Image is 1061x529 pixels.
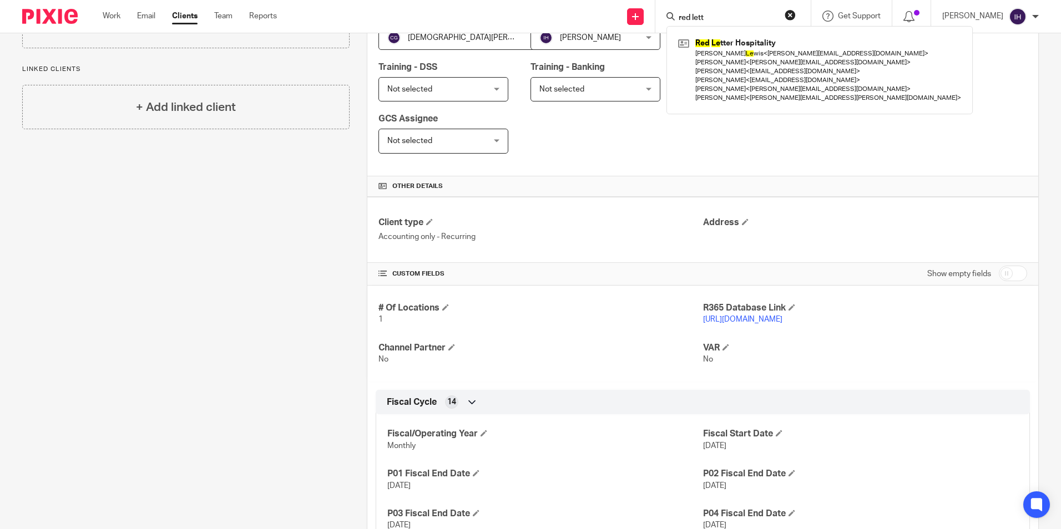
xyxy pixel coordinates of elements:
[703,316,782,323] a: [URL][DOMAIN_NAME]
[387,31,401,44] img: svg%3E
[703,508,1018,520] h4: P04 Fiscal End Date
[678,13,777,23] input: Search
[703,428,1018,440] h4: Fiscal Start Date
[387,442,416,450] span: Monthly
[387,85,432,93] span: Not selected
[703,342,1027,354] h4: VAR
[927,268,991,279] label: Show empty fields
[378,63,437,72] span: Training - DSS
[703,442,726,450] span: [DATE]
[785,9,796,21] button: Clear
[249,11,277,22] a: Reports
[378,342,703,354] h4: Channel Partner
[1009,8,1027,26] img: svg%3E
[378,355,388,363] span: No
[539,31,553,44] img: svg%3E
[530,63,605,72] span: Training - Banking
[387,482,411,490] span: [DATE]
[378,269,703,278] h4: CUSTOM FIELDS
[703,468,1018,480] h4: P02 Fiscal End Date
[392,182,443,191] span: Other details
[387,428,703,440] h4: Fiscal/Operating Year
[378,114,438,123] span: GCS Assignee
[560,34,621,42] span: [PERSON_NAME]
[378,217,703,228] h4: Client type
[387,521,411,529] span: [DATE]
[408,34,552,42] span: [DEMOGRAPHIC_DATA][PERSON_NAME]
[22,9,78,24] img: Pixie
[137,11,155,22] a: Email
[838,12,881,20] span: Get Support
[136,99,236,116] h4: + Add linked client
[387,137,432,145] span: Not selected
[703,482,726,490] span: [DATE]
[387,396,437,408] span: Fiscal Cycle
[387,508,703,520] h4: P03 Fiscal End Date
[703,302,1027,314] h4: R365 Database Link
[378,316,383,323] span: 1
[703,217,1027,228] h4: Address
[703,355,713,363] span: No
[172,11,198,22] a: Clients
[387,468,703,480] h4: P01 Fiscal End Date
[22,65,350,74] p: Linked clients
[703,521,726,529] span: [DATE]
[539,85,584,93] span: Not selected
[214,11,233,22] a: Team
[103,11,120,22] a: Work
[447,396,456,408] span: 14
[378,231,703,242] p: Accounting only - Recurring
[378,302,703,314] h4: # Of Locations
[942,11,1003,22] p: [PERSON_NAME]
